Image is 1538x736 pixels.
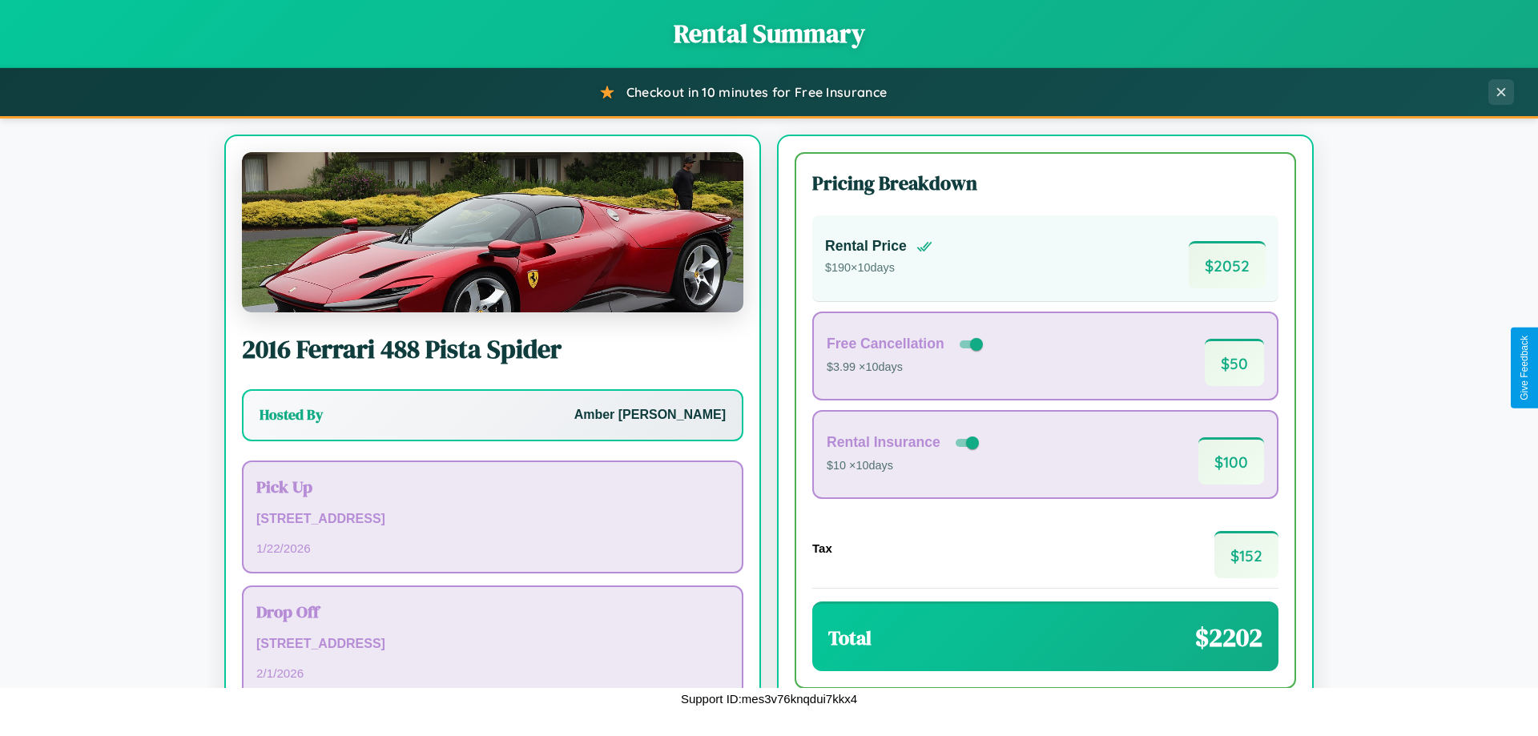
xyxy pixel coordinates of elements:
h3: Drop Off [256,600,729,623]
span: $ 2052 [1189,241,1266,288]
span: $ 50 [1205,339,1264,386]
span: $ 2202 [1195,620,1262,655]
h4: Rental Insurance [827,434,940,451]
p: [STREET_ADDRESS] [256,633,729,656]
h1: Rental Summary [16,16,1522,51]
h3: Pricing Breakdown [812,170,1278,196]
p: $10 × 10 days [827,456,982,477]
p: Support ID: mes3v76knqdui7kkx4 [681,688,857,710]
h4: Tax [812,541,832,555]
span: $ 100 [1198,437,1264,485]
p: 1 / 22 / 2026 [256,537,729,559]
p: [STREET_ADDRESS] [256,508,729,531]
span: Checkout in 10 minutes for Free Insurance [626,84,887,100]
h2: 2016 Ferrari 488 Pista Spider [242,332,743,367]
span: $ 152 [1214,531,1278,578]
p: $3.99 × 10 days [827,357,986,378]
img: Ferrari 488 Pista Spider [242,152,743,312]
h4: Free Cancellation [827,336,944,352]
h3: Hosted By [260,405,323,424]
p: 2 / 1 / 2026 [256,662,729,684]
h3: Total [828,625,872,651]
h3: Pick Up [256,475,729,498]
h4: Rental Price [825,238,907,255]
p: $ 190 × 10 days [825,258,932,279]
div: Give Feedback [1519,336,1530,400]
p: Amber [PERSON_NAME] [574,404,726,427]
